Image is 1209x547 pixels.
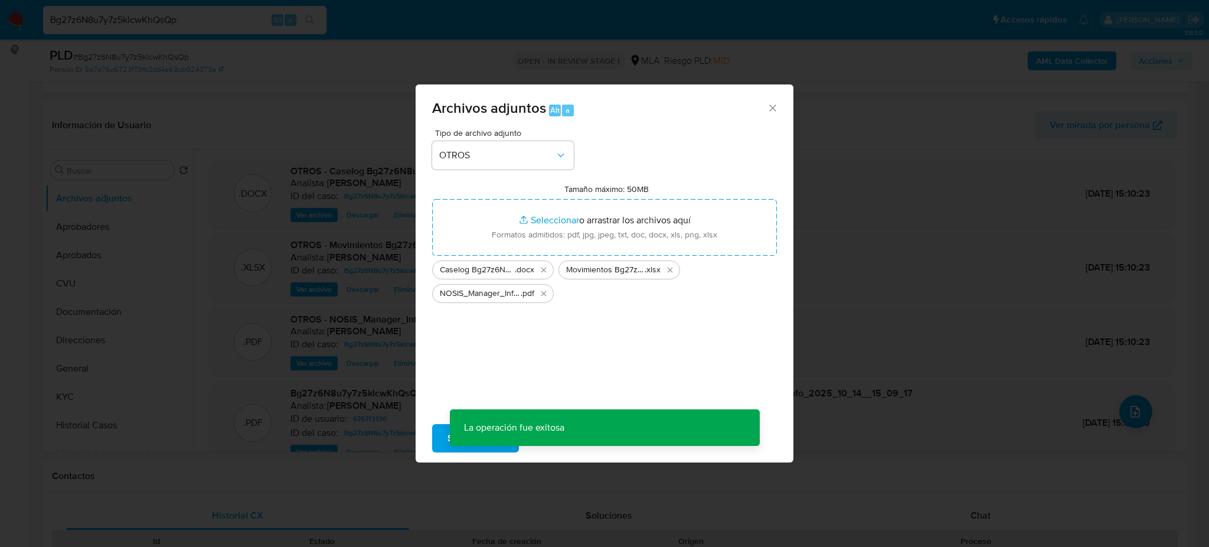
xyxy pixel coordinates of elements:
span: a [566,105,570,116]
span: Subir archivo [447,425,504,451]
button: Subir archivo [432,424,519,452]
span: .pdf [521,288,534,299]
ul: Archivos seleccionados [432,256,777,303]
span: Archivos adjuntos [432,97,546,118]
span: OTROS [439,149,555,161]
span: NOSIS_Manager_InformeIndividual_27420407918_654924_20251007101827 [440,288,521,299]
button: OTROS [432,141,574,170]
span: Cancelar [539,425,577,451]
span: .xlsx [645,264,661,276]
span: Alt [550,105,560,116]
p: La operación fue exitosa [450,409,579,446]
span: Movimientos Bg27z6N8u7y7z5klcwKhQsQp [566,264,645,276]
button: Eliminar NOSIS_Manager_InformeIndividual_27420407918_654924_20251007101827.pdf [537,286,551,301]
button: Cerrar [767,102,777,113]
span: Tipo de archivo adjunto [435,129,577,137]
button: Eliminar Caselog Bg27z6N8u7y7z5klcwKhQsQp_2025_10_07_08_26_50.docx [537,263,551,277]
button: Eliminar Movimientos Bg27z6N8u7y7z5klcwKhQsQp.xlsx [663,263,677,277]
label: Tamaño máximo: 50MB [564,184,649,194]
span: .docx [515,264,534,276]
span: Caselog Bg27z6N8u7y7z5klcwKhQsQp_2025_10_07_08_26_50 [440,264,515,276]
